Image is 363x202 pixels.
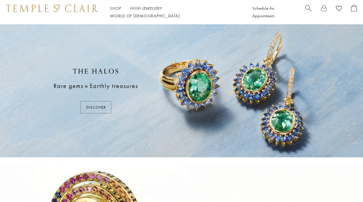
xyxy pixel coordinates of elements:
[110,13,180,19] a: World of [DEMOGRAPHIC_DATA]World of [DEMOGRAPHIC_DATA]
[305,5,312,20] a: Search
[110,5,121,11] a: ShopShop
[130,5,162,11] a: High JewelleryHigh Jewellery
[333,173,357,196] iframe: Gorgias live chat messenger
[252,5,274,19] a: Schedule An Appointment
[110,5,239,20] nav: Main navigation
[351,5,357,20] a: Open Shopping Bag
[336,5,342,14] a: View Wishlist
[6,5,98,12] img: Temple St. Clair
